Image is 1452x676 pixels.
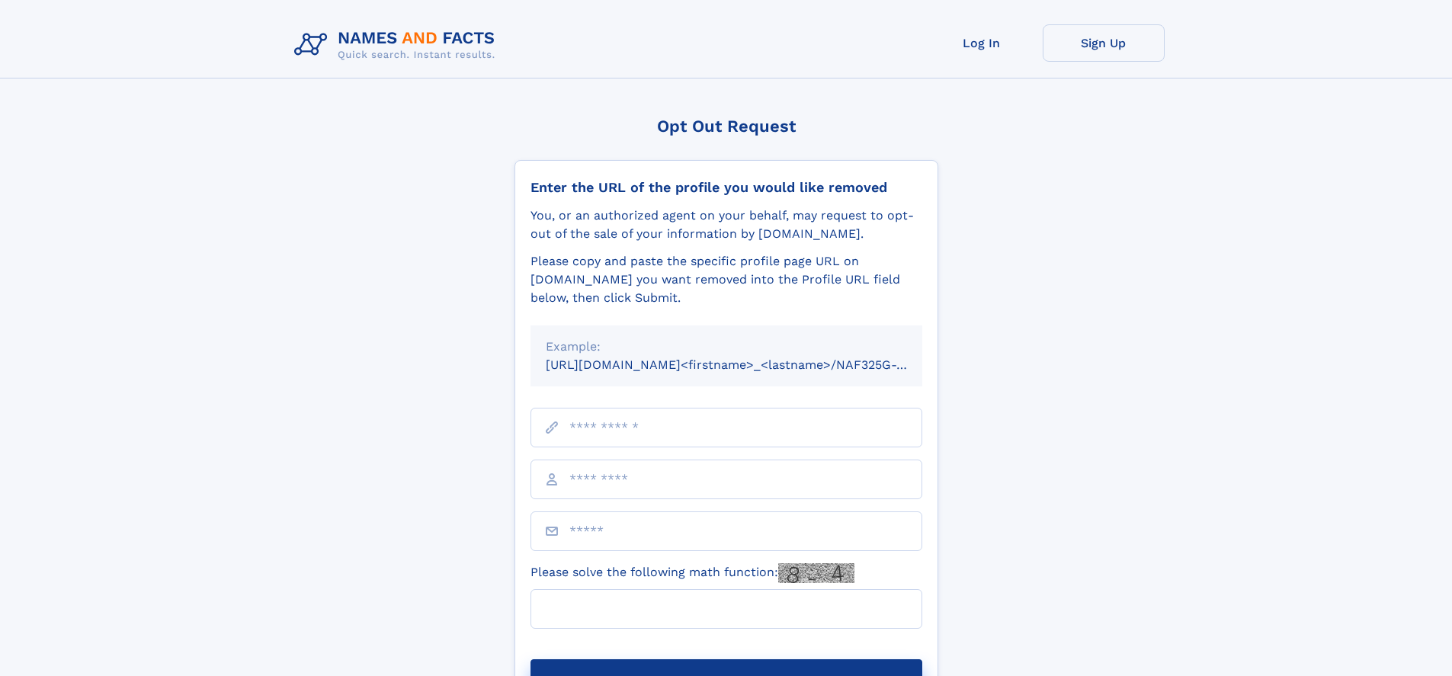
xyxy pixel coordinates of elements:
[530,207,922,243] div: You, or an authorized agent on your behalf, may request to opt-out of the sale of your informatio...
[288,24,508,66] img: Logo Names and Facts
[921,24,1043,62] a: Log In
[530,252,922,307] div: Please copy and paste the specific profile page URL on [DOMAIN_NAME] you want removed into the Pr...
[530,179,922,196] div: Enter the URL of the profile you would like removed
[530,563,854,583] label: Please solve the following math function:
[546,357,951,372] small: [URL][DOMAIN_NAME]<firstname>_<lastname>/NAF325G-xxxxxxxx
[1043,24,1165,62] a: Sign Up
[514,117,938,136] div: Opt Out Request
[546,338,907,356] div: Example:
